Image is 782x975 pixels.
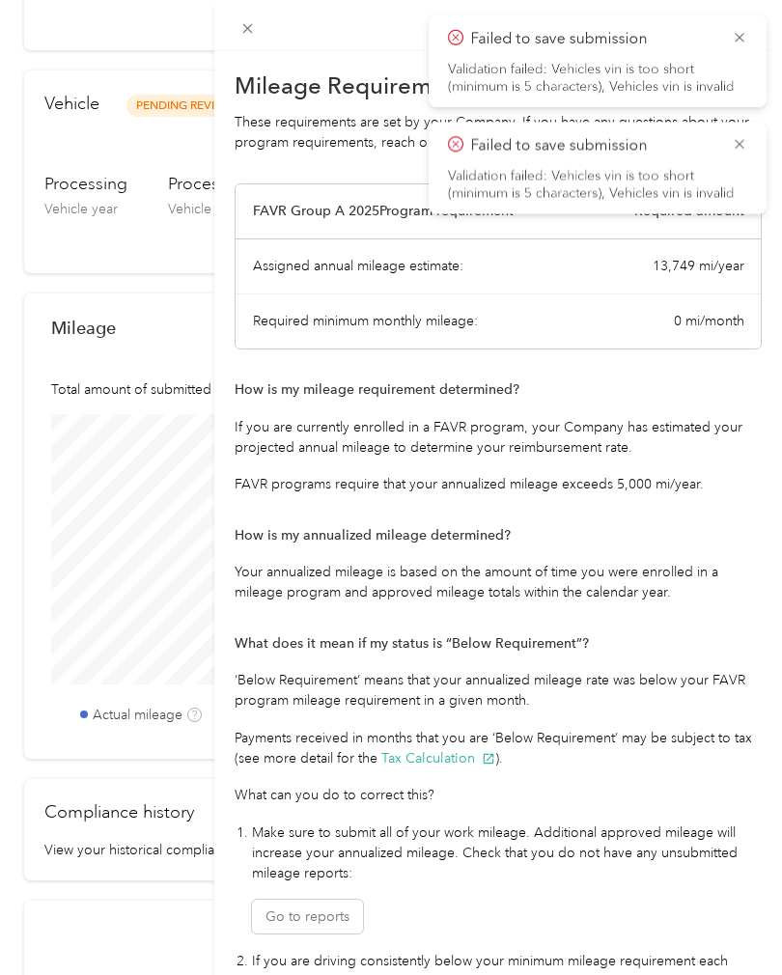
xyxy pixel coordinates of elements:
div: If you are currently enrolled in a FAVR program, your Company has estimated your projected annual... [235,417,762,458]
div: FAVR Group A 2025 Program requirement [253,201,514,221]
div: What does it mean if my status is “Below Requirement”? [235,633,762,654]
button: Go to reports [252,900,363,933]
li: Validation failed: Vehicles vin is too short (minimum is 5 characters), Vehicles vin is invalid [448,61,747,96]
div: These requirements are set by your Company. If you have any questions about your program requirem... [235,112,762,153]
div: How is my mileage requirement determined? [235,379,762,400]
div: 13,749 mi/year [653,256,744,276]
iframe: Everlance-gr Chat Button Frame [674,867,782,975]
div: FAVR programs require that your annualized mileage exceeds 5,000 mi/year. [235,474,762,494]
div: 0 mi/month [674,311,744,331]
div: Payments received in months that you are ‘Below Requirement’ may be subject to tax (see more deta... [235,728,762,768]
p: Failed to save submission [470,27,717,51]
div: ‘Below Requirement‘ means that your annualized mileage rate was below your FAVR program mileage r... [235,670,762,710]
li: Make sure to submit all of your work mileage. Additional approved mileage will increase your annu... [252,822,763,934]
div: What can you do to correct this? [235,785,762,805]
div: How is my annualized mileage determined? [235,525,762,545]
p: Failed to save submission [470,134,717,158]
div: Your annualized mileage is based on the amount of time you were enrolled in a mileage program and... [235,562,762,602]
li: Validation failed: Vehicles vin is too short (minimum is 5 characters), Vehicles vin is invalid [448,168,747,203]
div: Assigned annual mileage estimate: [253,256,463,276]
button: Tax Calculation [381,748,495,768]
div: Required minimum monthly mileage: [253,311,478,331]
div: Mileage Requirements [235,75,762,96]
